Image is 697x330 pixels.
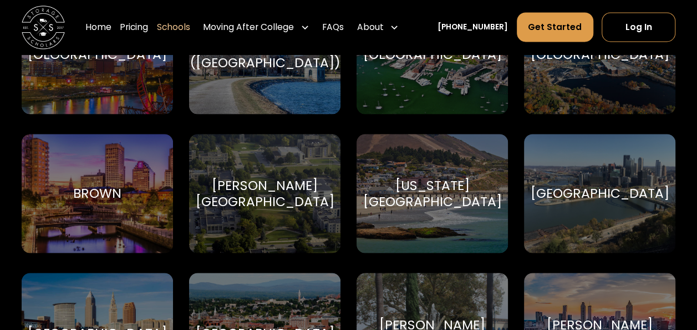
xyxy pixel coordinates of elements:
a: Go to selected school [22,134,173,253]
div: [GEOGRAPHIC_DATA] [531,46,669,62]
a: [PHONE_NUMBER] [437,22,508,33]
a: Schools [157,12,190,42]
div: [PERSON_NAME][GEOGRAPHIC_DATA] [195,177,334,210]
div: About [357,21,383,33]
div: [GEOGRAPHIC_DATA] [28,46,166,62]
div: [US_STATE][GEOGRAPHIC_DATA] [363,177,502,210]
a: Pricing [120,12,148,42]
a: Log In [602,12,675,42]
img: Storage Scholars main logo [22,6,65,49]
div: About [353,12,403,42]
div: [GEOGRAPHIC_DATA] [531,185,669,201]
a: Home [85,12,111,42]
a: FAQs [322,12,344,42]
div: [GEOGRAPHIC_DATA] ([GEOGRAPHIC_DATA]) [189,38,340,71]
a: Go to selected school [524,134,675,253]
a: Go to selected school [189,134,340,253]
div: Brown [73,185,121,201]
div: Moving After College [199,12,313,42]
a: Go to selected school [357,134,508,253]
a: Get Started [517,12,593,42]
div: Moving After College [203,21,294,33]
div: [GEOGRAPHIC_DATA] [363,46,502,62]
